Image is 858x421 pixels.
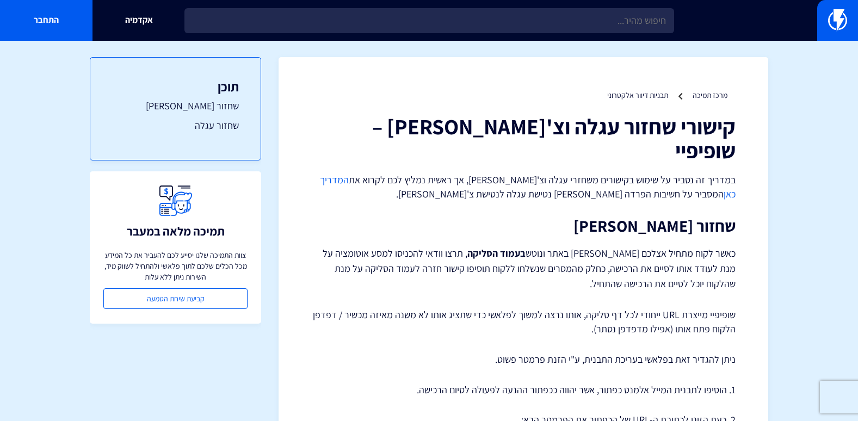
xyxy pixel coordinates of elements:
a: שחזור [PERSON_NAME] [112,99,239,113]
a: מרכז תמיכה [693,90,727,100]
h1: קישורי שחזור עגלה וצ'[PERSON_NAME] – שופיפיי [311,114,736,162]
a: המדריך כאן [320,174,736,200]
h2: שחזור [PERSON_NAME] [311,217,736,235]
p: שופיפיי מייצרת URL ייחודי לכל דף סליקה, אותו נרצה למשוך לפלאשי כדי שתציג אותו לא משנה מאיזה מכשיר... [311,308,736,336]
p: במדריך זה נסביר על שימוש בקישורים משחזרי עגלה וצ'[PERSON_NAME], אך ראשית נמליץ לכם לקרוא את המסבי... [311,173,736,201]
input: חיפוש מהיר... [184,8,674,33]
h3: תוכן [112,79,239,94]
p: צוות התמיכה שלנו יסייע לכם להעביר את כל המידע מכל הכלים שלכם לתוך פלאשי ולהתחיל לשווק מיד, השירות... [103,250,248,282]
a: שחזור עגלה [112,119,239,133]
a: תבניות דיוור אלקטרוני [607,90,668,100]
h3: תמיכה מלאה במעבר [127,225,225,238]
strong: בעמוד הסליקה [467,247,526,259]
p: 1. הוסיפו לתבנית המייל אלמנט כפתור, אשר יהווה ככפתור ההנעה לפעולה לסיום הרכישה. [311,383,736,397]
a: קביעת שיחת הטמעה [103,288,248,309]
p: ניתן להגדיר זאת בפלאשי בעריכת התבנית, ע"י הזנת פרמטר פשוט. [311,352,736,367]
p: כאשר לקוח מתחיל אצלכם [PERSON_NAME] באתר ונוטש , תרצו וודאי להכניסו למסע אוטומציה על מנת לעודד או... [311,246,736,292]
